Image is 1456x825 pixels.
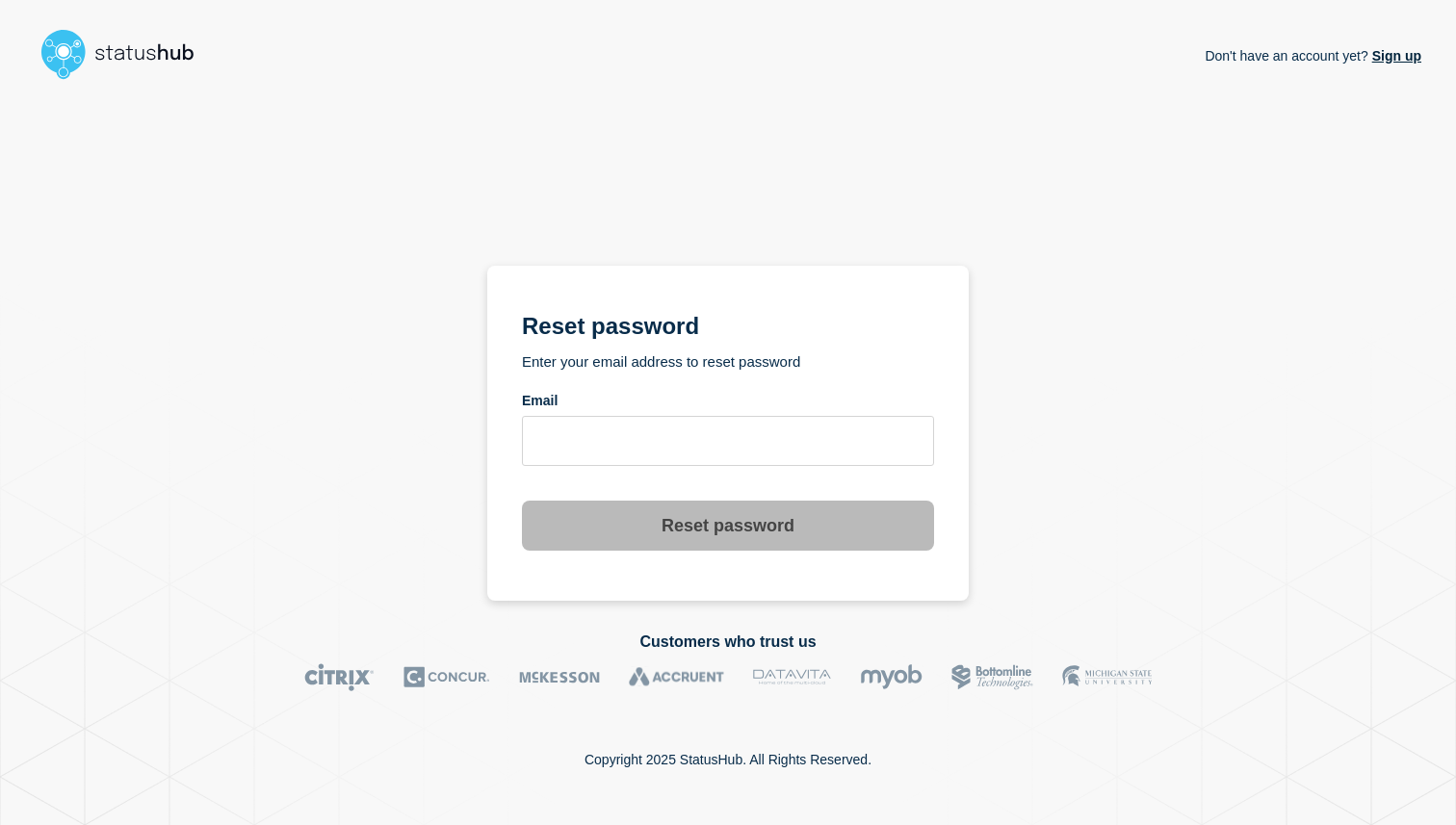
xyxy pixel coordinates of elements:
[35,633,1421,651] h2: Customers who trust us
[522,416,934,466] input: email input
[522,353,934,381] h2: Enter your email address to reset password
[522,310,934,342] h1: Reset password
[629,663,724,691] img: Accruent logo
[1368,48,1421,64] a: Sign up
[753,663,831,691] img: DataVita logo
[585,752,871,767] p: Copyright 2025 StatusHub. All Rights Reserved.
[35,23,218,85] img: StatusHub logo
[1062,663,1152,691] img: MSU logo
[860,663,923,691] img: myob logo
[951,663,1033,691] img: Bottomline logo
[519,663,600,691] img: McKesson logo
[522,501,934,551] button: Reset password
[522,393,558,408] span: Email
[403,663,490,691] img: Concur logo
[1205,33,1421,79] p: Don't have an account yet?
[304,663,375,691] img: Citrix logo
